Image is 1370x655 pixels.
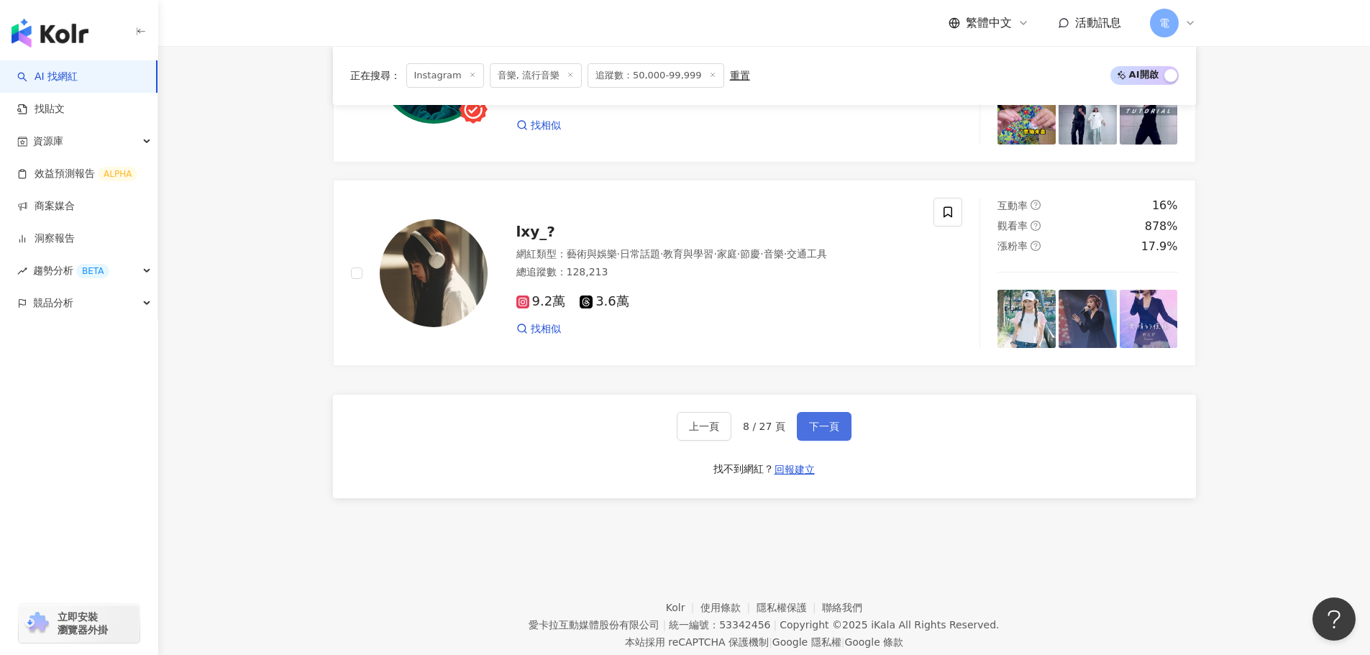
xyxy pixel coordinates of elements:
a: 隱私權保護 [757,602,823,613]
span: 交通工具 [787,248,827,260]
span: · [760,248,763,260]
img: KOL Avatar [380,219,488,327]
div: 網紅類型 ： [516,247,917,262]
span: 趨勢分析 [33,255,109,287]
div: 統一編號：53342456 [669,619,770,631]
div: 總追蹤數 ： 128,213 [516,265,917,280]
a: KOL Avatarlxy_?網紅類型：藝術與娛樂·日常話題·教育與學習·家庭·節慶·音樂·交通工具總追蹤數：128,2139.2萬3.6萬找相似互動率question-circle16%觀看率... [333,180,1196,366]
span: | [841,636,845,648]
span: 音樂, 流行音樂 [490,63,582,88]
a: chrome extension立即安裝 瀏覽器外掛 [19,604,140,643]
div: 17.9% [1141,239,1178,255]
span: · [784,248,787,260]
iframe: Help Scout Beacon - Open [1312,597,1356,641]
span: 日常話題 [620,248,660,260]
div: BETA [76,264,109,278]
span: 找相似 [531,322,561,336]
span: 追蹤數：50,000-99,999 [588,63,724,88]
span: lxy_? [516,223,555,240]
span: 回報建立 [775,464,815,475]
span: question-circle [1031,241,1041,251]
span: question-circle [1031,221,1041,231]
span: 教育與學習 [663,248,713,260]
span: · [617,248,620,260]
span: 立即安裝 瀏覽器外掛 [58,610,108,636]
a: 找貼文 [17,102,65,116]
span: 正在搜尋 ： [350,70,401,81]
span: 本站採用 reCAPTCHA 保護機制 [625,633,903,651]
a: Google 條款 [844,636,903,648]
span: · [713,248,716,260]
a: 找相似 [516,119,561,133]
span: | [769,636,772,648]
div: 重置 [730,70,750,81]
span: 找相似 [531,119,561,133]
a: Kolr [666,602,700,613]
img: post-image [997,86,1056,145]
div: 878% [1145,219,1178,234]
a: Google 隱私權 [772,636,841,648]
div: 找不到網紅？ [713,462,774,477]
span: 音樂 [764,248,784,260]
a: 聯絡我們 [822,602,862,613]
span: question-circle [1031,200,1041,210]
span: rise [17,266,27,276]
span: · [737,248,740,260]
img: logo [12,19,88,47]
img: post-image [1059,86,1117,145]
span: 活動訊息 [1075,16,1121,29]
img: post-image [997,290,1056,348]
span: 3.6萬 [580,294,629,309]
span: 繁體中文 [966,15,1012,31]
span: 競品分析 [33,287,73,319]
img: post-image [1120,290,1178,348]
span: Instagram [406,63,484,88]
img: chrome extension [23,612,51,635]
button: 回報建立 [774,458,816,481]
a: 找相似 [516,322,561,336]
span: 資源庫 [33,125,63,157]
div: 愛卡拉互動媒體股份有限公司 [529,619,659,631]
span: 漲粉率 [997,240,1028,252]
button: 上一頁 [677,412,731,441]
a: searchAI 找網紅 [17,70,78,84]
a: 商案媒合 [17,199,75,214]
img: post-image [1059,290,1117,348]
button: 下一頁 [797,412,851,441]
span: 9.2萬 [516,294,566,309]
span: · [660,248,663,260]
span: | [773,619,777,631]
span: | [662,619,666,631]
span: 8 / 27 頁 [743,421,785,432]
a: 效益預測報告ALPHA [17,167,137,181]
span: 下一頁 [809,421,839,432]
span: 互動率 [997,200,1028,211]
span: 家庭 [717,248,737,260]
span: 觀看率 [997,220,1028,232]
a: iKala [871,619,895,631]
div: 16% [1152,198,1178,214]
a: 使用條款 [700,602,757,613]
span: 上一頁 [689,421,719,432]
div: Copyright © 2025 All Rights Reserved. [780,619,999,631]
a: 洞察報告 [17,232,75,246]
img: post-image [1120,86,1178,145]
span: 節慶 [740,248,760,260]
span: 電 [1159,15,1169,31]
span: 藝術與娛樂 [567,248,617,260]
